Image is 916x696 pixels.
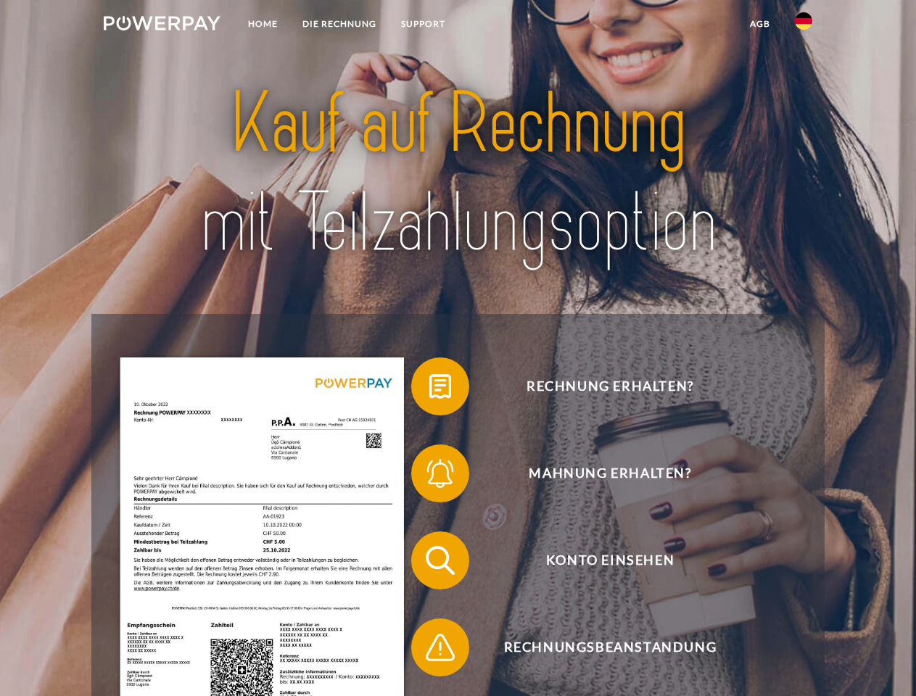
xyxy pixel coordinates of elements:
button: Konto einsehen [411,531,788,589]
img: title-powerpay_de.svg [139,70,777,278]
img: qb_warning.svg [422,629,458,666]
img: qb_bell.svg [422,455,458,492]
button: Mahnung erhalten? [411,444,788,502]
img: qb_bill.svg [422,368,458,405]
img: qb_search.svg [422,542,458,579]
button: Rechnung erhalten? [411,357,788,415]
span: Konto einsehen [432,531,788,589]
img: de [795,12,812,30]
span: Rechnungsbeanstandung [432,618,788,676]
a: agb [738,11,783,37]
span: Rechnung erhalten? [432,357,788,415]
a: SUPPORT [389,11,458,37]
a: DIE RECHNUNG [290,11,389,37]
img: logo-powerpay-white.svg [104,16,220,30]
button: Rechnungsbeanstandung [411,618,788,676]
a: Home [236,11,290,37]
span: Mahnung erhalten? [432,444,788,502]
